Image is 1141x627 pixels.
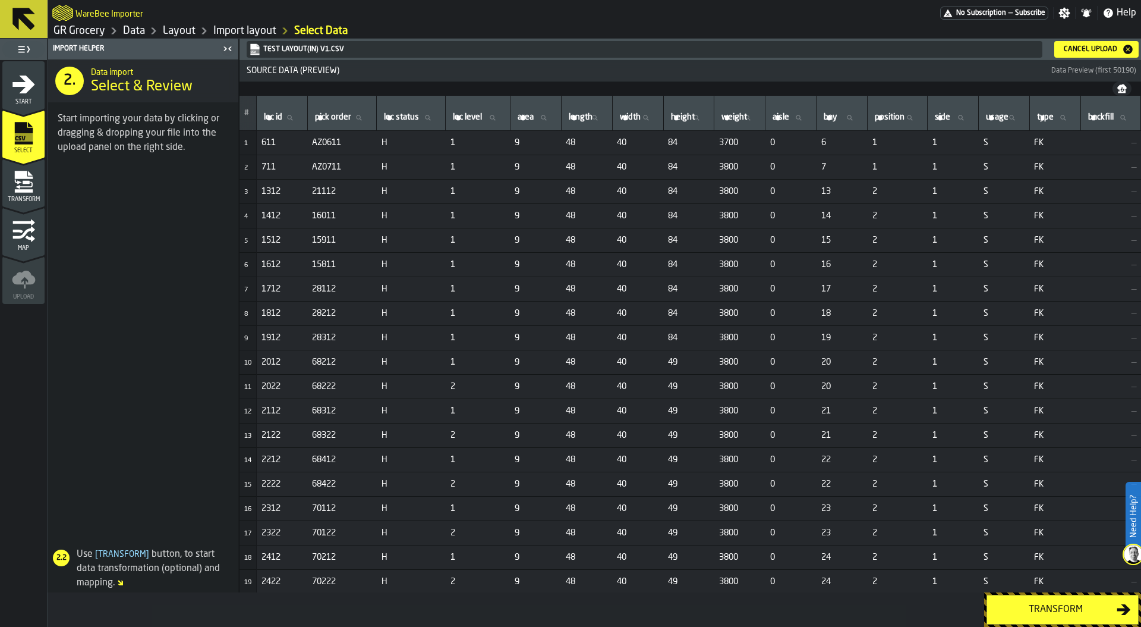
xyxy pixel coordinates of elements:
[668,431,710,440] span: 49
[617,382,658,391] span: 40
[932,309,974,318] span: 1
[984,162,1025,172] span: S
[450,382,506,391] span: 2
[1086,110,1136,126] input: label
[450,187,506,196] span: 1
[1034,162,1076,172] span: FK
[719,211,761,221] span: 3800
[2,110,45,158] li: menu Select
[1085,284,1136,294] span: —
[668,309,710,318] span: 84
[312,187,371,196] span: 21112
[872,260,923,269] span: 2
[984,110,1025,126] input: label
[770,211,812,221] span: 0
[719,236,761,245] span: 3800
[312,406,371,416] span: 68312
[2,148,45,154] span: Select
[261,110,302,126] input: label
[668,406,710,416] span: 49
[872,138,923,148] span: 1
[450,284,506,294] span: 1
[821,431,863,440] span: 21
[382,138,441,148] span: H
[872,358,923,367] span: 2
[821,236,863,245] span: 15
[719,138,761,148] span: 3700
[515,382,556,391] span: 9
[382,382,441,391] span: H
[123,24,145,37] a: link-to-/wh/i/e451d98b-95f6-4604-91ff-c80219f9c36d/data
[264,112,282,122] span: label
[617,406,658,416] span: 40
[91,65,229,77] h2: Sub Title
[450,138,506,148] span: 1
[821,162,863,172] span: 7
[244,409,251,415] span: 12
[872,236,923,245] span: 2
[261,431,302,440] span: 2122
[1051,67,1136,75] span: Data Preview (first 50190)
[515,333,556,343] span: 9
[668,138,710,148] span: 84
[2,99,45,105] span: Start
[719,358,761,367] span: 3800
[932,138,974,148] span: 1
[821,284,863,294] span: 17
[244,165,248,171] span: 2
[312,309,371,318] span: 28212
[770,406,812,416] span: 0
[566,358,607,367] span: 48
[242,66,1049,76] span: Source Data (Preview)
[932,260,974,269] span: 1
[1085,309,1136,318] span: —
[382,406,441,416] span: H
[244,336,248,342] span: 9
[261,260,302,269] span: 1612
[312,284,371,294] span: 28112
[58,112,229,155] div: Start importing your data by clicking or dragging & dropping your file into the upload panel on t...
[770,187,812,196] span: 0
[770,236,812,245] span: 0
[450,309,506,318] span: 1
[261,406,302,416] span: 2112
[1034,236,1076,245] span: FK
[872,162,923,172] span: 1
[821,260,863,269] span: 16
[875,112,904,122] span: label
[932,284,974,294] span: 1
[48,59,238,102] div: title-Select & Review
[261,358,302,367] span: 2012
[294,24,348,37] a: link-to-/wh/i/e451d98b-95f6-4604-91ff-c80219f9c36d/import/layout
[1076,7,1097,19] label: button-toggle-Notifications
[566,110,607,126] input: label
[382,110,440,126] input: label
[566,284,607,294] span: 48
[219,42,236,56] label: button-toggle-Close me
[986,112,1008,122] span: label
[872,382,923,391] span: 2
[821,333,863,343] span: 19
[52,24,594,38] nav: Breadcrumb
[566,309,607,318] span: 48
[2,245,45,252] span: Map
[91,77,193,96] span: Select & Review
[515,406,556,416] span: 9
[261,309,302,318] span: 1812
[450,211,506,221] span: 1
[382,431,441,440] span: H
[382,236,441,245] span: H
[1085,260,1136,269] span: —
[382,211,441,221] span: H
[312,382,371,391] span: 68222
[515,211,556,221] span: 9
[382,284,441,294] span: H
[1085,358,1136,367] span: —
[824,112,837,122] span: label
[244,140,248,147] span: 1
[617,138,658,148] span: 40
[770,382,812,391] span: 0
[620,112,641,122] span: label
[93,550,152,559] span: Transform
[872,284,923,294] span: 2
